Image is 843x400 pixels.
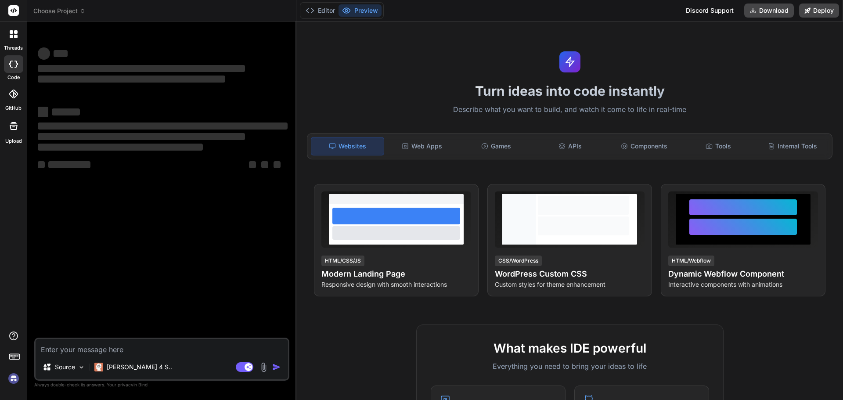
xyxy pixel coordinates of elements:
[302,83,838,99] h1: Turn ideas into code instantly
[386,137,458,155] div: Web Apps
[302,104,838,115] p: Describe what you want to build, and watch it come to life in real-time
[460,137,533,155] div: Games
[48,161,90,168] span: ‌
[311,137,384,155] div: Websites
[302,4,339,17] button: Editor
[52,108,80,115] span: ‌
[668,268,818,280] h4: Dynamic Webflow Component
[534,137,606,155] div: APIs
[274,161,281,168] span: ‌
[6,371,21,386] img: signin
[668,256,714,266] div: HTML/Webflow
[5,105,22,112] label: GitHub
[744,4,794,18] button: Download
[38,144,203,151] span: ‌
[682,137,755,155] div: Tools
[431,339,709,357] h2: What makes IDE powerful
[78,364,85,371] img: Pick Models
[249,161,256,168] span: ‌
[799,4,839,18] button: Deploy
[38,123,288,130] span: ‌
[38,76,225,83] span: ‌
[681,4,739,18] div: Discord Support
[4,44,23,52] label: threads
[118,382,133,387] span: privacy
[94,363,103,371] img: Claude 4 Sonnet
[495,280,645,289] p: Custom styles for theme enhancement
[495,256,542,266] div: CSS/WordPress
[339,4,382,17] button: Preview
[33,7,86,15] span: Choose Project
[54,50,68,57] span: ‌
[55,363,75,371] p: Source
[756,137,829,155] div: Internal Tools
[321,280,471,289] p: Responsive design with smooth interactions
[38,133,245,140] span: ‌
[321,268,471,280] h4: Modern Landing Page
[608,137,681,155] div: Components
[259,362,269,372] img: attachment
[38,107,48,117] span: ‌
[261,161,268,168] span: ‌
[38,65,245,72] span: ‌
[38,161,45,168] span: ‌
[272,363,281,371] img: icon
[5,137,22,145] label: Upload
[7,74,20,81] label: code
[107,363,172,371] p: [PERSON_NAME] 4 S..
[38,47,50,60] span: ‌
[34,381,289,389] p: Always double-check its answers. Your in Bind
[495,268,645,280] h4: WordPress Custom CSS
[431,361,709,371] p: Everything you need to bring your ideas to life
[668,280,818,289] p: Interactive components with animations
[321,256,364,266] div: HTML/CSS/JS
